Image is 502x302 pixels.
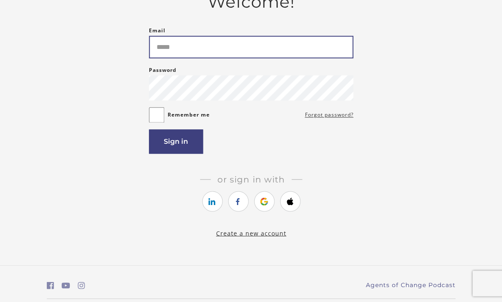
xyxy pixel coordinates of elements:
[211,174,291,184] span: Or sign in with
[168,110,210,120] label: Remember me
[365,280,455,289] a: Agents of Change Podcast
[149,65,177,75] label: Password
[305,110,353,120] a: Forgot password?
[149,129,203,154] button: Sign in
[78,279,85,291] a: https://www.instagram.com/agentsofchangeprep/ (Open in a new window)
[62,279,70,291] a: https://www.youtube.com/c/AgentsofChangeTestPrepbyMeaganMitchell (Open in a new window)
[254,191,274,211] a: https://courses.thinkific.com/users/auth/google?ss%5Breferral%5D=&ss%5Buser_return_to%5D=&ss%5Bvi...
[47,279,54,291] a: https://www.facebook.com/groups/aswbtestprep (Open in a new window)
[47,281,54,289] i: https://www.facebook.com/groups/aswbtestprep (Open in a new window)
[202,191,222,211] a: https://courses.thinkific.com/users/auth/linkedin?ss%5Breferral%5D=&ss%5Buser_return_to%5D=&ss%5B...
[228,191,248,211] a: https://courses.thinkific.com/users/auth/facebook?ss%5Breferral%5D=&ss%5Buser_return_to%5D=&ss%5B...
[280,191,300,211] a: https://courses.thinkific.com/users/auth/apple?ss%5Breferral%5D=&ss%5Buser_return_to%5D=&ss%5Bvis...
[149,26,165,36] label: Email
[62,281,70,289] i: https://www.youtube.com/c/AgentsofChangeTestPrepbyMeaganMitchell (Open in a new window)
[78,281,85,289] i: https://www.instagram.com/agentsofchangeprep/ (Open in a new window)
[216,229,286,237] a: Create a new account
